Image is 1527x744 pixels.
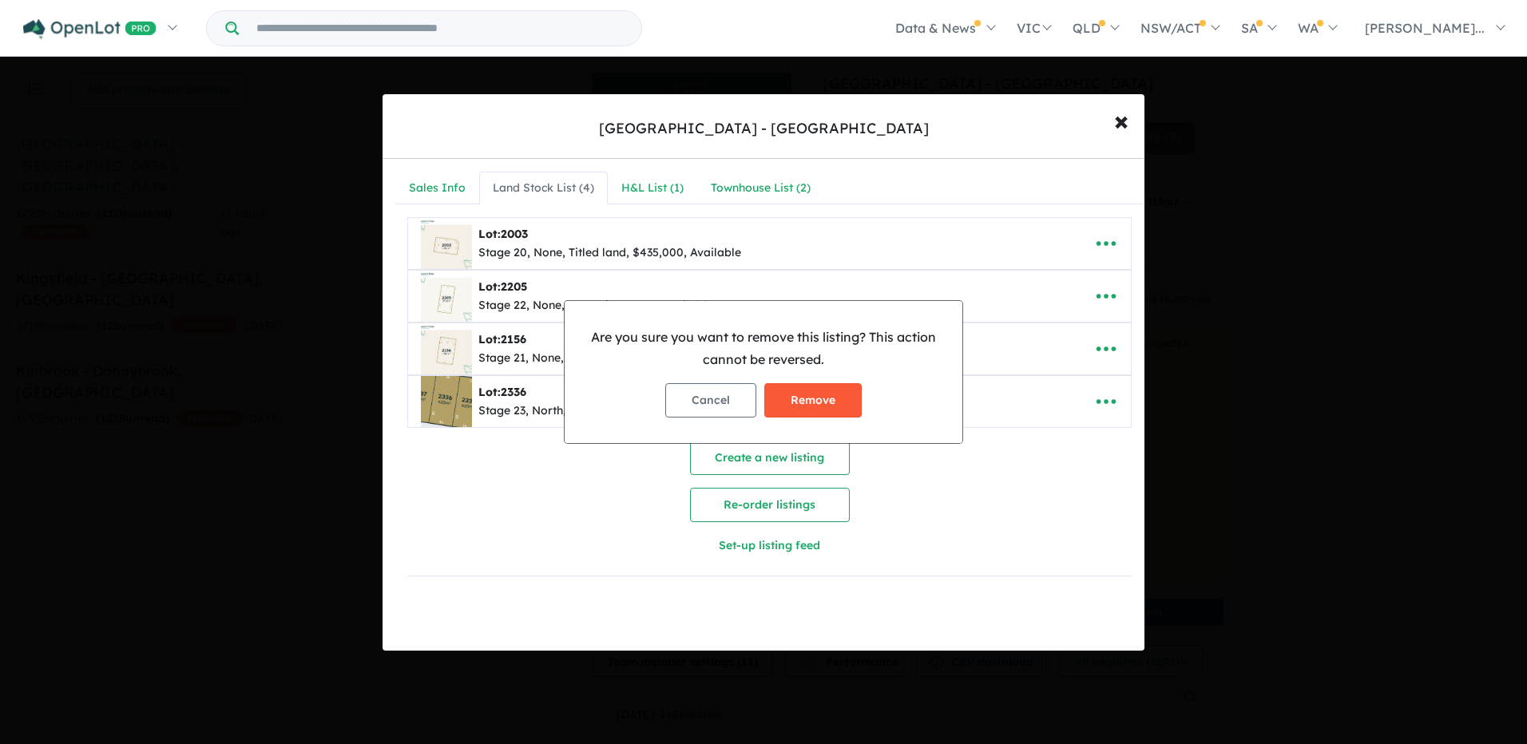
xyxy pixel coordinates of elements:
[1365,20,1485,36] span: [PERSON_NAME]...
[665,383,756,418] button: Cancel
[764,383,862,418] button: Remove
[23,19,157,39] img: Openlot PRO Logo White
[242,11,638,46] input: Try estate name, suburb, builder or developer
[577,326,950,370] p: Are you sure you want to remove this listing? This action cannot be reversed.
